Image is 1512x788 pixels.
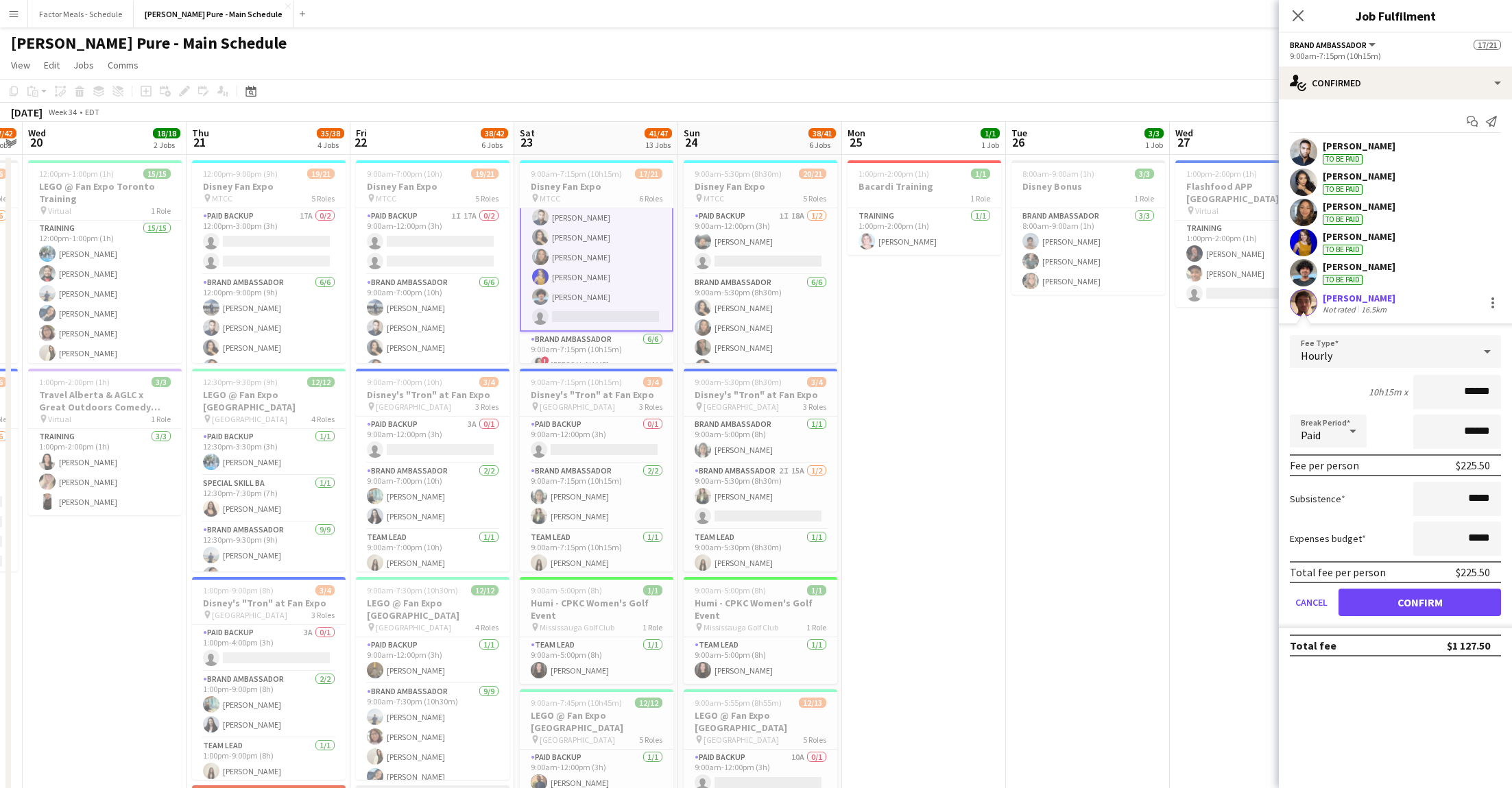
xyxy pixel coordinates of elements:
[203,377,278,387] span: 12:30pm-9:30pm (9h)
[192,389,346,413] h3: LEGO @ Fan Expo [GEOGRAPHIC_DATA]
[520,332,673,478] app-card-role: Brand Ambassador6/69:00am-7:15pm (10h15m)![PERSON_NAME]
[540,402,615,412] span: [GEOGRAPHIC_DATA]
[190,134,209,150] span: 21
[1323,200,1395,212] div: [PERSON_NAME]
[684,160,837,363] app-job-card: 9:00am-5:30pm (8h30m)20/21Disney Fan Expo MTCC5 RolesPaid Backup1I18A1/29:00am-12:00pm (3h)[PERSO...
[639,193,662,204] span: 6 Roles
[971,169,990,179] span: 1/1
[1011,127,1027,139] span: Tue
[28,127,46,139] span: Wed
[471,585,499,595] span: 12/12
[1323,140,1395,152] div: [PERSON_NAME]
[28,180,182,205] h3: LEGO @ Fan Expo Toronto Training
[26,134,46,150] span: 20
[203,585,274,595] span: 1:00pm-9:00pm (8h)
[212,610,287,620] span: [GEOGRAPHIC_DATA]
[1323,184,1363,195] div: To be paid
[520,127,535,139] span: Sat
[192,597,346,609] h3: Disney's "Tron" at Fan Expo
[684,417,837,463] app-card-role: Brand Ambassador1/19:00am-5:00pm (8h)[PERSON_NAME]
[356,637,509,684] app-card-role: Paid Backup1/19:00am-12:00pm (3h)[PERSON_NAME]
[1186,169,1257,179] span: 1:00pm-2:00pm (1h)
[39,169,114,179] span: 12:00pm-1:00pm (1h)
[635,169,662,179] span: 17/21
[1301,349,1332,362] span: Hourly
[73,59,94,71] span: Jobs
[848,160,1001,255] app-job-card: 1:00pm-2:00pm (1h)1/1Bacardi Training1 RoleTraining1/11:00pm-2:00pm (1h)[PERSON_NAME]
[1456,458,1490,472] div: $225.50
[108,59,139,71] span: Comms
[803,193,826,204] span: 5 Roles
[1145,140,1163,150] div: 1 Job
[541,356,549,365] span: !
[356,577,509,780] div: 9:00am-7:30pm (10h30m)12/12LEGO @ Fan Expo [GEOGRAPHIC_DATA] [GEOGRAPHIC_DATA]4 RolesPaid Backup1...
[68,56,99,74] a: Jobs
[154,140,180,150] div: 2 Jobs
[695,585,766,595] span: 9:00am-5:00pm (8h)
[531,377,622,387] span: 9:00am-7:15pm (10h15m)
[1358,304,1389,315] div: 16.5km
[48,206,71,216] span: Virtual
[695,377,782,387] span: 9:00am-5:30pm (8h30m)
[192,522,346,732] app-card-role: Brand Ambassador9/912:30pm-9:30pm (9h)[PERSON_NAME][PERSON_NAME]
[48,414,71,424] span: Virtual
[520,463,673,530] app-card-role: Brand Ambassador2/29:00am-7:15pm (10h15m)[PERSON_NAME][PERSON_NAME]
[311,610,335,620] span: 3 Roles
[5,56,36,74] a: View
[520,180,673,193] h3: Disney Fan Expo
[520,160,673,363] div: 9:00am-7:15pm (10h15m)17/21Disney Fan Expo MTCC6 Roles[PERSON_NAME]Brand Ambassador4I22A5/69:00am...
[531,585,602,595] span: 9:00am-5:00pm (8h)
[1134,193,1154,204] span: 1 Role
[192,127,209,139] span: Thu
[192,369,346,571] app-job-card: 12:30pm-9:30pm (9h)12/12LEGO @ Fan Expo [GEOGRAPHIC_DATA] [GEOGRAPHIC_DATA]4 RolesPaid Backup1/11...
[1474,40,1501,50] span: 17/21
[809,140,835,150] div: 6 Jobs
[367,169,442,179] span: 9:00am-7:00pm (10h)
[376,193,396,204] span: MTCC
[1175,127,1193,139] span: Wed
[192,160,346,363] app-job-card: 12:00pm-9:00pm (9h)19/21Disney Fan Expo MTCC5 RolesPaid Backup17A0/212:00pm-3:00pm (3h) Brand Amb...
[1323,275,1363,285] div: To be paid
[1175,180,1329,205] h3: Flashfood APP [GEOGRAPHIC_DATA] [GEOGRAPHIC_DATA], [GEOGRAPHIC_DATA] Training
[356,463,509,530] app-card-role: Brand Ambassador2/29:00am-7:00pm (10h)[PERSON_NAME][PERSON_NAME]
[695,698,782,708] span: 9:00am-5:55pm (8h55m)
[315,585,335,595] span: 3/4
[1323,245,1363,255] div: To be paid
[1290,40,1367,50] span: Brand Ambassador
[1323,260,1395,273] div: [PERSON_NAME]
[356,369,509,571] app-job-card: 9:00am-7:00pm (10h)3/4Disney's "Tron" at Fan Expo [GEOGRAPHIC_DATA]3 RolesPaid Backup3A0/19:00am-...
[645,128,672,138] span: 41/47
[684,180,837,193] h3: Disney Fan Expo
[520,369,673,571] app-job-card: 9:00am-7:15pm (10h15m)3/4Disney's "Tron" at Fan Expo [GEOGRAPHIC_DATA]3 RolesPaid Backup0/19:00am...
[520,637,673,684] app-card-role: Team Lead1/19:00am-5:00pm (8h)[PERSON_NAME]
[1323,214,1363,225] div: To be paid
[28,160,182,363] div: 12:00pm-1:00pm (1h)15/15LEGO @ Fan Expo Toronto Training Virtual1 RoleTraining15/1512:00pm-1:00pm...
[1323,154,1363,164] div: To be paid
[1195,206,1219,216] span: Virtual
[376,402,451,412] span: [GEOGRAPHIC_DATA]
[354,134,367,150] span: 22
[684,389,837,401] h3: Disney's "Tron" at Fan Expo
[151,414,171,424] span: 1 Role
[102,56,144,74] a: Comms
[520,389,673,401] h3: Disney's "Tron" at Fan Expo
[1290,565,1386,579] div: Total fee per person
[531,698,622,708] span: 9:00am-7:45pm (10h45m)
[192,429,346,476] app-card-role: Paid Backup1/112:30pm-3:30pm (3h)[PERSON_NAME]
[684,369,837,571] div: 9:00am-5:30pm (8h30m)3/4Disney's "Tron" at Fan Expo [GEOGRAPHIC_DATA]3 RolesBrand Ambassador1/19:...
[134,1,294,27] button: [PERSON_NAME] Pure - Main Schedule
[1011,160,1165,295] div: 8:00am-9:00am (1h)3/3Disney Bonus1 RoleBrand Ambassador3/38:00am-9:00am (1h)[PERSON_NAME][PERSON_...
[311,193,335,204] span: 5 Roles
[1279,66,1512,99] div: Confirmed
[639,735,662,745] span: 5 Roles
[356,160,509,363] app-job-card: 9:00am-7:00pm (10h)19/21Disney Fan Expo MTCC5 RolesPaid Backup1I17A0/29:00am-12:00pm (3h) Brand A...
[520,577,673,684] div: 9:00am-5:00pm (8h)1/1Humi - CPKC Women's Golf Event Mississauga Golf Club1 RoleTeam Lead1/19:00am...
[1369,386,1408,398] div: 10h15m x
[1323,304,1358,315] div: Not rated
[481,140,507,150] div: 6 Jobs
